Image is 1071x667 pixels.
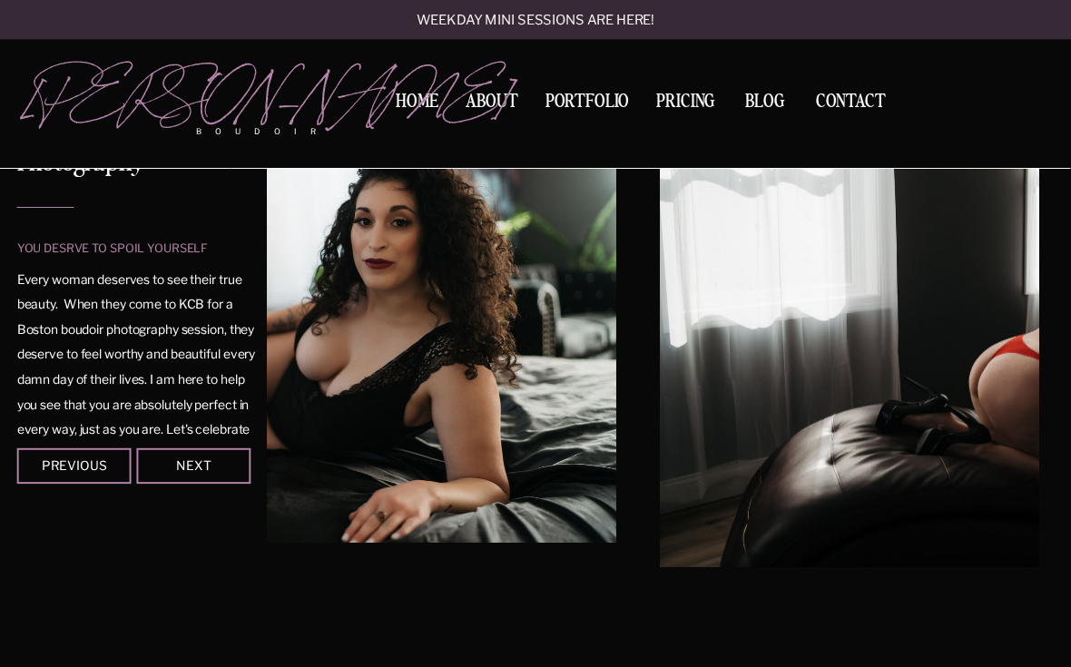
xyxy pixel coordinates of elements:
[17,267,258,420] p: Every woman deserves to see their true beauty. When they come to KCB for a Boston boudoir photogr...
[25,64,345,117] a: [PERSON_NAME]
[652,93,721,117] a: Pricing
[17,114,256,184] h1: Boston Boudoir Photography
[539,93,635,117] a: Portfolio
[196,125,344,138] p: boudoir
[809,93,892,112] a: Contact
[737,93,792,109] a: BLOG
[21,460,128,471] div: Previous
[17,240,236,257] p: you desrve to spoil yourself
[140,460,247,471] div: Next
[368,14,703,29] a: Weekday mini sessions are here!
